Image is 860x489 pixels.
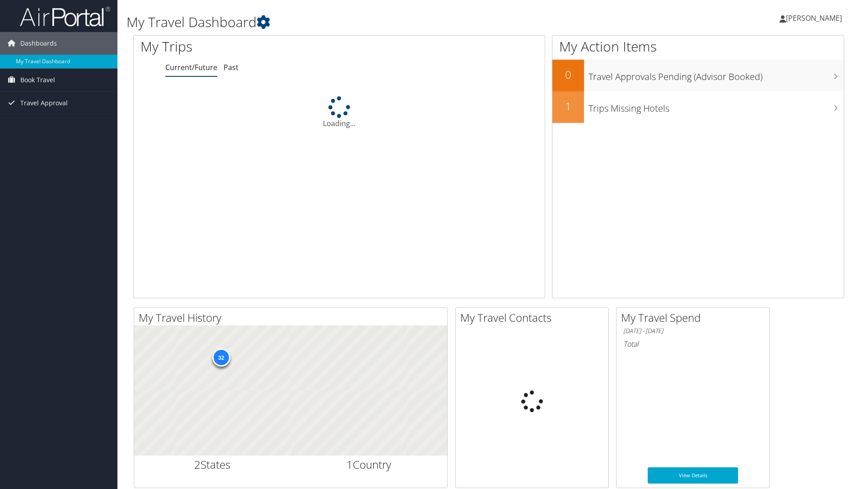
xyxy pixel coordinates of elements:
[20,6,110,27] img: airportal-logo.png
[212,348,230,366] div: 32
[589,66,844,83] h3: Travel Approvals Pending (Advisor Booked)
[552,91,844,123] a: 1Trips Missing Hotels
[20,69,55,91] span: Book Travel
[589,98,844,115] h3: Trips Missing Hotels
[623,339,762,349] h6: Total
[786,13,842,23] span: [PERSON_NAME]
[648,467,738,484] a: View Details
[552,60,844,91] a: 0Travel Approvals Pending (Advisor Booked)
[141,457,284,472] h2: States
[623,327,762,335] h6: [DATE] - [DATE]
[552,67,584,82] h2: 0
[460,310,608,325] h2: My Travel Contacts
[780,5,851,32] a: [PERSON_NAME]
[20,92,68,114] span: Travel Approval
[346,457,353,472] span: 1
[126,13,609,32] h1: My Travel Dashboard
[298,457,441,472] h2: Country
[552,99,584,114] h2: 1
[224,62,238,72] a: Past
[194,457,201,472] span: 2
[165,62,217,72] a: Current/Future
[621,310,769,325] h2: My Travel Spend
[20,32,57,55] span: Dashboards
[140,37,367,56] h1: My Trips
[552,37,844,56] h1: My Action Items
[134,96,545,129] div: Loading...
[139,310,447,325] h2: My Travel History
